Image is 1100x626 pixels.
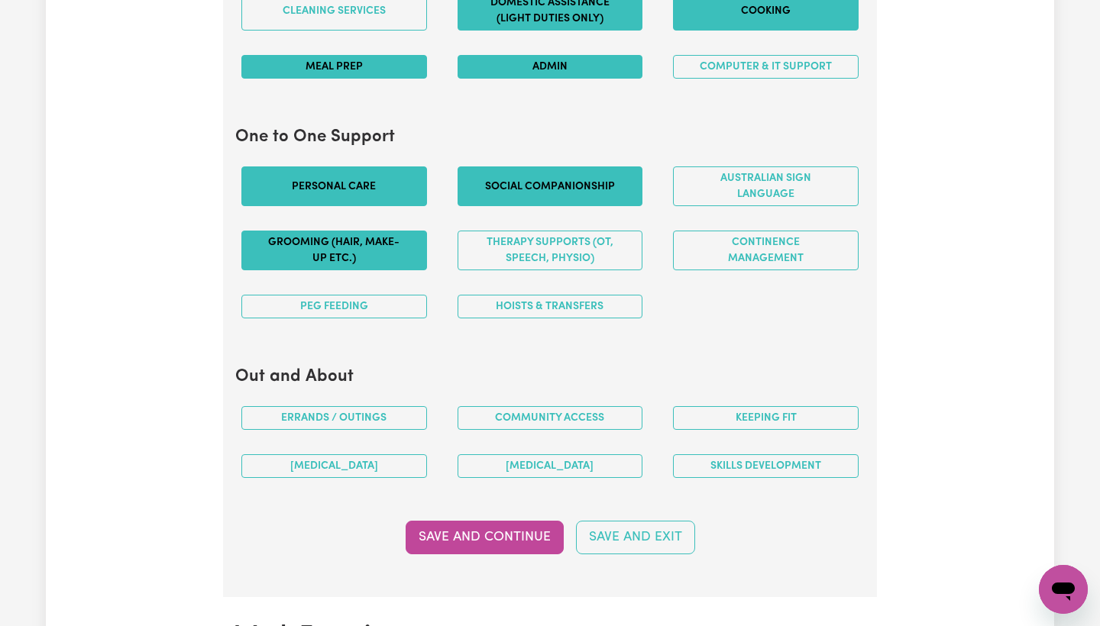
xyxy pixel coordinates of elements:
button: Community access [458,406,643,430]
h2: Out and About [235,367,865,388]
button: Continence management [673,231,859,270]
button: Computer & IT Support [673,55,859,79]
button: Skills Development [673,454,859,478]
button: Grooming (hair, make-up etc.) [241,231,427,270]
button: [MEDICAL_DATA] [458,454,643,478]
button: Errands / Outings [241,406,427,430]
button: Save and Exit [576,521,695,554]
button: Save and Continue [406,521,564,554]
button: Keeping fit [673,406,859,430]
button: PEG feeding [241,295,427,318]
h2: One to One Support [235,127,865,148]
button: Australian Sign Language [673,166,859,206]
button: Social companionship [458,166,643,206]
button: [MEDICAL_DATA] [241,454,427,478]
button: Hoists & transfers [458,295,643,318]
button: Therapy Supports (OT, speech, physio) [458,231,643,270]
button: Meal prep [241,55,427,79]
button: Personal care [241,166,427,206]
iframe: Button to launch messaging window [1039,565,1088,614]
button: Admin [458,55,643,79]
